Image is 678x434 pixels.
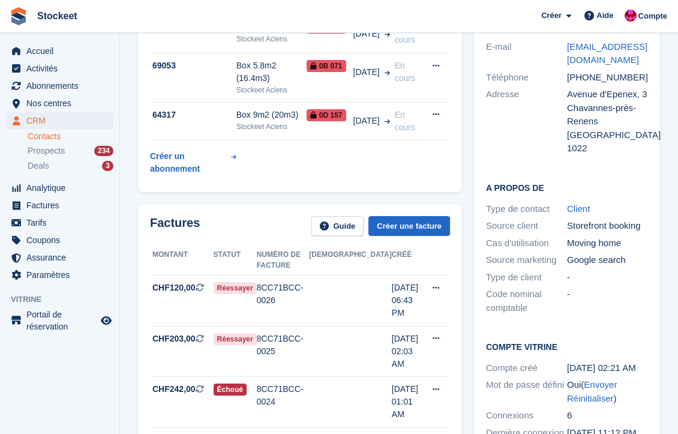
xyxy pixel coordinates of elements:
div: E-mail [486,40,567,67]
th: Statut [214,246,257,276]
div: 8CC71BCC-0025 [257,333,310,358]
div: [DATE] 02:21 AM [567,361,648,375]
h2: Factures [150,216,200,236]
a: menu [6,232,113,249]
a: menu [6,197,113,214]
a: [EMAIL_ADDRESS][DOMAIN_NAME] [567,41,647,65]
a: menu [6,249,113,266]
div: Moving home [567,237,648,250]
span: Analytique [26,179,98,196]
div: Mot de passe défini [486,378,567,405]
div: Google search [567,253,648,267]
div: Créer un abonnement [150,150,229,175]
div: Oui [567,378,648,405]
a: menu [6,95,113,112]
div: Source marketing [486,253,567,267]
a: Prospects 234 [28,145,113,157]
span: Aide [596,10,613,22]
a: menu [6,214,113,231]
div: - [567,288,648,315]
span: En cours [395,110,415,132]
div: Adresse [486,88,567,155]
div: Box 9m2 (20m3) [236,109,307,121]
div: Avenue d'Epenex, 3 [567,88,648,101]
span: Accueil [26,43,98,59]
div: Compte créé [486,361,567,375]
div: 64317 [150,109,236,121]
th: Créé [392,246,425,276]
th: Numéro de facture [257,246,310,276]
span: [DATE] [353,66,380,79]
span: [DATE] [353,115,380,127]
span: Portail de réservation [26,309,98,333]
div: 3 [102,161,113,171]
a: Créer une facture [368,216,450,236]
span: Assurance [26,249,98,266]
div: Cas d'utilisation [486,237,567,250]
th: Montant [150,246,214,276]
a: menu [6,77,113,94]
span: Activités [26,60,98,77]
div: [DATE] 01:01 AM [392,383,425,421]
div: [DATE] 06:43 PM [392,282,425,319]
a: menu [6,60,113,77]
a: menu [6,179,113,196]
span: Coupons [26,232,98,249]
span: ( ) [567,379,617,403]
a: Client [567,203,590,214]
a: menu [6,112,113,129]
div: [DATE] 02:03 AM [392,333,425,370]
span: CRM [26,112,98,129]
div: Type de contact [486,202,567,216]
div: 8CC71BCC-0024 [257,383,310,408]
th: [DEMOGRAPHIC_DATA] [309,246,392,276]
div: 8CC71BCC-0026 [257,282,310,307]
span: 0D 157 [307,109,346,121]
div: Connexions [486,409,567,423]
span: Réessayer [214,282,257,294]
span: CHF242,00 [152,383,196,396]
div: [GEOGRAPHIC_DATA] [567,128,648,142]
div: 234 [94,146,113,156]
div: Box 5.8m2 (16.4m3) [236,59,307,85]
a: menu [6,267,113,283]
a: Contacts [28,131,113,142]
span: Créer [541,10,562,22]
a: Créer un abonnement [150,145,236,180]
a: Guide [311,216,364,236]
div: Storefront booking [567,219,648,233]
img: stora-icon-8386f47178a22dfd0bd8f6a31ec36ba5ce8667c1dd55bd0f319d3a0aa187defe.svg [10,7,28,25]
h2: Compte vitrine [486,340,648,352]
div: 69053 [150,59,236,72]
div: Source client [486,219,567,233]
span: CHF120,00 [152,282,196,294]
a: Envoyer Réinitialiser [567,379,617,403]
div: Stockeet Aclens [236,121,307,132]
span: Abonnements [26,77,98,94]
div: Stockeet Aclens [236,85,307,95]
a: menu [6,43,113,59]
span: Factures [26,197,98,214]
span: Deals [28,160,49,172]
div: Stockeet Aclens [236,34,307,44]
span: [DATE] [353,28,380,40]
div: [PHONE_NUMBER] [567,71,648,85]
span: Paramètres [26,267,98,283]
span: Réessayer [214,333,257,345]
div: Code nominal comptable [486,288,567,315]
span: Tarifs [26,214,98,231]
a: Boutique d'aperçu [99,313,113,328]
div: - [567,271,648,285]
span: 0B 071 [307,60,346,72]
span: Compte [638,10,667,22]
div: 6 [567,409,648,423]
span: Nos centres [26,95,98,112]
span: Vitrine [11,294,119,306]
a: menu [6,309,113,333]
a: Deals 3 [28,160,113,172]
div: Chavannes-près-Renens [567,101,648,128]
a: Stockeet [32,6,82,26]
span: Prospects [28,145,65,157]
span: CHF203,00 [152,333,196,345]
div: 1022 [567,142,648,155]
